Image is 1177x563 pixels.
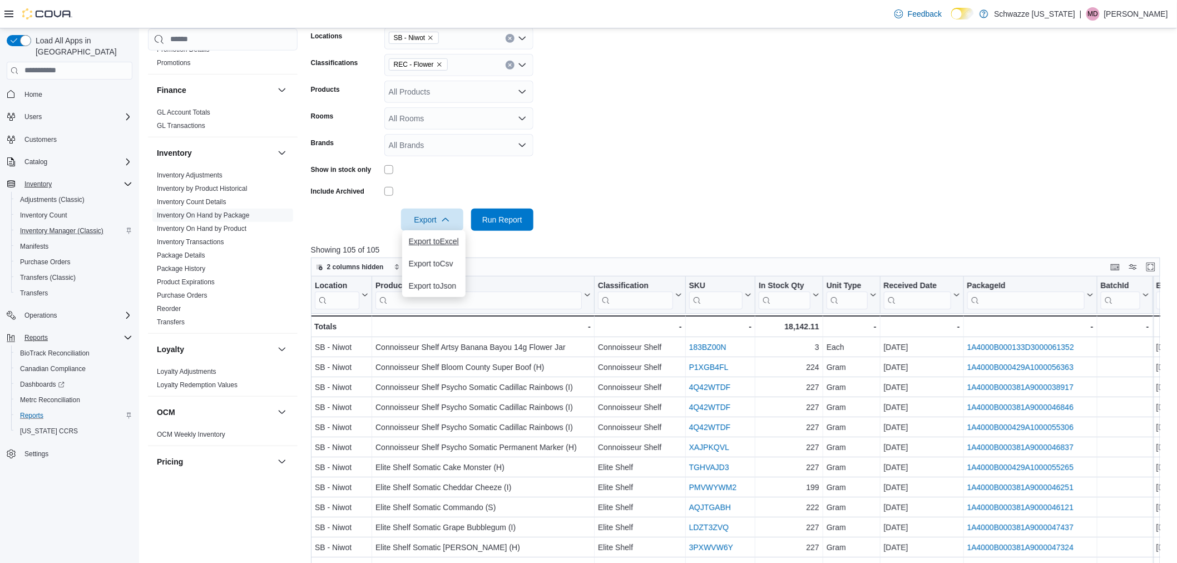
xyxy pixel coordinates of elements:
div: Connoisseur Shelf [598,401,682,414]
button: Customers [2,131,137,147]
div: Product [375,280,582,291]
button: BioTrack Reconciliation [11,345,137,361]
a: Inventory Count Details [157,197,226,205]
button: Reports [20,331,52,344]
h3: OCM [157,406,175,417]
div: [DATE] [883,481,960,494]
a: Inventory Count [16,209,72,222]
span: Settings [24,450,48,458]
span: Export [408,209,457,231]
span: Transfers (Classic) [20,273,76,282]
div: SKU [689,280,743,291]
a: Manifests [16,240,53,253]
a: 1A4000B000381A9000038917 [967,383,1074,392]
a: 1A4000B000133D3000061352 [967,343,1074,352]
span: Inventory Transactions [157,237,224,246]
span: Transfers [20,289,48,298]
span: Catalog [20,155,132,169]
div: PackageId [967,280,1084,291]
p: [PERSON_NAME] [1104,7,1168,21]
label: Locations [311,32,343,41]
a: LDZT3ZVQ [689,523,729,532]
span: Purchase Orders [16,255,132,269]
span: Home [24,90,42,99]
span: Package History [157,264,205,273]
a: 4Q42WTDF [689,383,730,392]
div: 227 [759,401,819,414]
a: Inventory Transactions [157,238,224,245]
nav: Complex example [7,82,132,491]
div: 227 [759,381,819,394]
span: Transfers (Classic) [16,271,132,284]
button: Sort fields [389,260,439,274]
a: Loyalty Adjustments [157,367,216,375]
span: Operations [24,311,57,320]
button: Open list of options [518,141,527,150]
label: Rooms [311,112,334,121]
span: Export to Json [409,281,459,290]
span: Export to Csv [409,259,459,268]
span: [US_STATE] CCRS [20,427,78,436]
span: REC - Flower [394,59,434,70]
div: Elite Shelf [598,461,682,474]
a: 1A4000B000381A9000046121 [967,503,1074,512]
span: Reports [20,331,132,344]
button: Catalog [2,154,137,170]
div: Connoisseur Shelf Psycho Somatic Cadillac Rainbows (I) [375,381,591,394]
a: Settings [20,447,53,461]
span: Customers [24,135,57,144]
span: Washington CCRS [16,424,132,438]
div: [DATE] [883,461,960,474]
span: Catalog [24,157,47,166]
a: Purchase Orders [16,255,75,269]
span: SB - Niwot [389,32,439,44]
a: Package History [157,264,205,272]
div: Connoisseur Shelf Psycho Somatic Permanent Marker (H) [375,441,591,454]
a: Home [20,88,47,101]
button: Manifests [11,239,137,254]
div: 199 [759,481,819,494]
button: BatchId [1100,280,1149,309]
a: 1A4000B000381A9000047324 [967,543,1074,552]
div: 222 [759,501,819,514]
div: [DATE] [883,421,960,434]
div: 227 [759,461,819,474]
div: Matthew Dupuis [1086,7,1100,21]
button: Reports [2,330,137,345]
label: Products [311,85,340,94]
span: Reports [24,333,48,342]
div: - [967,320,1093,333]
span: MD [1088,7,1099,21]
span: Manifests [16,240,132,253]
div: SB - Niwot [315,401,368,414]
button: Catalog [20,155,52,169]
span: Users [24,112,42,121]
span: BioTrack Reconciliation [16,347,132,360]
button: Users [20,110,46,124]
button: Finance [275,83,289,96]
span: Dashboards [20,380,65,389]
div: SB - Niwot [315,441,368,454]
a: Reports [16,409,48,422]
a: BioTrack Reconciliation [16,347,94,360]
div: - [375,320,591,333]
div: - [1100,320,1149,333]
button: Classification [598,280,682,309]
span: Loyalty Redemption Values [157,380,238,389]
button: Export toExcel [402,230,466,253]
h3: Inventory [157,147,192,158]
img: Cova [22,8,72,19]
div: - [883,320,960,333]
button: Loyalty [275,342,289,355]
div: Location [315,280,359,291]
button: Transfers (Classic) [11,270,137,285]
button: Settings [2,446,137,462]
div: Gram [827,360,877,374]
div: Gram [827,501,877,514]
span: Reorder [157,304,181,313]
div: Totals [314,320,368,333]
span: Feedback [908,8,942,19]
a: Metrc Reconciliation [16,393,85,407]
span: Transfers [157,317,185,326]
button: Product [375,280,591,309]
